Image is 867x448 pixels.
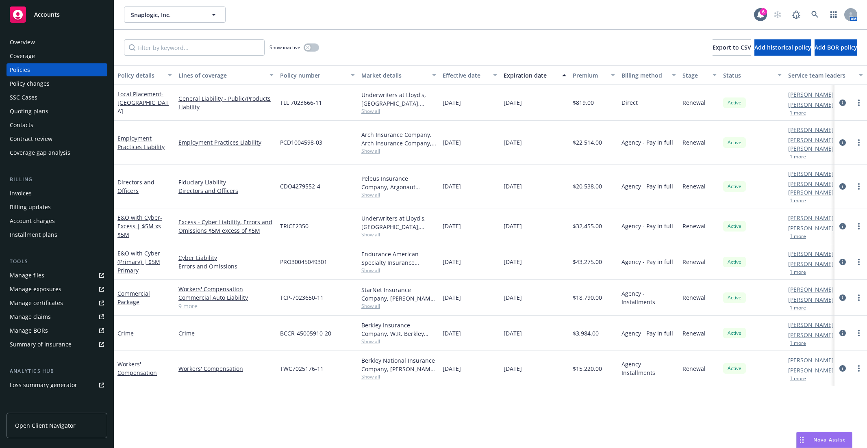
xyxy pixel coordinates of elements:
[754,39,811,56] button: Add historical policy
[790,110,806,115] button: 1 more
[621,258,673,266] span: Agency - Pay in full
[621,71,667,80] div: Billing method
[358,65,439,85] button: Market details
[790,154,806,159] button: 1 more
[854,293,864,303] a: more
[760,8,767,15] div: 6
[10,187,32,200] div: Invoices
[573,329,599,338] span: $3,984.00
[7,269,107,282] a: Manage files
[621,329,673,338] span: Agency - Pay in full
[713,39,751,56] button: Export to CSV
[361,303,436,309] span: Show all
[7,119,107,132] a: Contacts
[178,302,274,310] a: 9 more
[790,341,806,346] button: 1 more
[117,249,162,274] a: E&O with Cyber
[726,223,743,230] span: Active
[788,71,854,80] div: Service team leaders
[117,360,157,377] a: Workers' Compensation
[788,90,834,99] a: [PERSON_NAME]
[280,222,309,230] span: TRICE2350
[621,222,673,230] span: Agency - Pay in full
[361,267,436,274] span: Show all
[280,71,346,80] div: Policy number
[443,364,461,373] span: [DATE]
[788,366,834,374] a: [PERSON_NAME]
[7,228,107,241] a: Installment plans
[15,421,76,430] span: Open Client Navigator
[790,376,806,381] button: 1 more
[175,65,277,85] button: Lines of coverage
[621,289,676,306] span: Agency - Installments
[178,253,274,262] a: Cyber Liability
[790,198,806,203] button: 1 more
[178,71,265,80] div: Lines of coverage
[34,11,60,18] span: Accounts
[7,36,107,49] a: Overview
[713,43,751,51] span: Export to CSV
[838,182,847,191] a: circleInformation
[117,290,150,306] a: Commercial Package
[117,90,169,115] span: - [GEOGRAPHIC_DATA]
[117,178,154,195] a: Directors and Officers
[854,328,864,338] a: more
[443,71,488,80] div: Effective date
[117,134,165,151] a: Employment Practices Liability
[443,222,461,230] span: [DATE]
[573,293,602,302] span: $18,790.00
[7,105,107,118] a: Quoting plans
[7,91,107,104] a: SSC Cases
[361,191,436,198] span: Show all
[573,71,606,80] div: Premium
[10,269,44,282] div: Manage files
[10,283,61,296] div: Manage exposures
[10,50,35,63] div: Coverage
[573,182,602,190] span: $20,538.00
[7,379,107,392] a: Loss summary generator
[7,338,107,351] a: Summary of insurance
[361,174,436,191] div: Peleus Insurance Company, Argonaut Insurance Company (Argo), CRC Group
[682,222,706,230] span: Renewal
[178,293,274,302] a: Commercial Auto Liability
[573,138,602,147] span: $22,514.00
[807,6,823,23] a: Search
[790,305,806,310] button: 1 more
[815,43,857,51] span: Add BOR policy
[361,356,436,373] div: Berkley National Insurance Company, [PERSON_NAME] Corporation
[10,201,51,214] div: Billing updates
[726,329,743,337] span: Active
[7,283,107,296] span: Manage exposures
[788,224,834,232] a: [PERSON_NAME]
[838,98,847,108] a: circleInformation
[178,218,274,235] a: Excess - Cyber Liability, Errors and Omissions $5M excess of $5M
[720,65,785,85] button: Status
[788,331,834,339] a: [PERSON_NAME]
[10,36,35,49] div: Overview
[618,65,679,85] button: Billing method
[7,310,107,323] a: Manage claims
[117,329,134,337] a: Crime
[7,297,107,309] a: Manage certificates
[621,360,676,377] span: Agency - Installments
[117,71,163,80] div: Policy details
[7,324,107,337] a: Manage BORs
[682,258,706,266] span: Renewal
[504,98,522,107] span: [DATE]
[361,338,436,345] span: Show all
[443,293,461,302] span: [DATE]
[443,182,461,190] span: [DATE]
[361,108,436,115] span: Show all
[788,249,834,258] a: [PERSON_NAME]
[838,257,847,267] a: circleInformation
[788,136,852,153] a: [PERSON_NAME] [PERSON_NAME]
[790,270,806,275] button: 1 more
[726,139,743,146] span: Active
[10,105,48,118] div: Quoting plans
[726,258,743,266] span: Active
[10,91,37,104] div: SSC Cases
[7,132,107,145] a: Contract review
[788,126,834,134] a: [PERSON_NAME]
[178,329,274,338] a: Crime
[7,258,107,266] div: Tools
